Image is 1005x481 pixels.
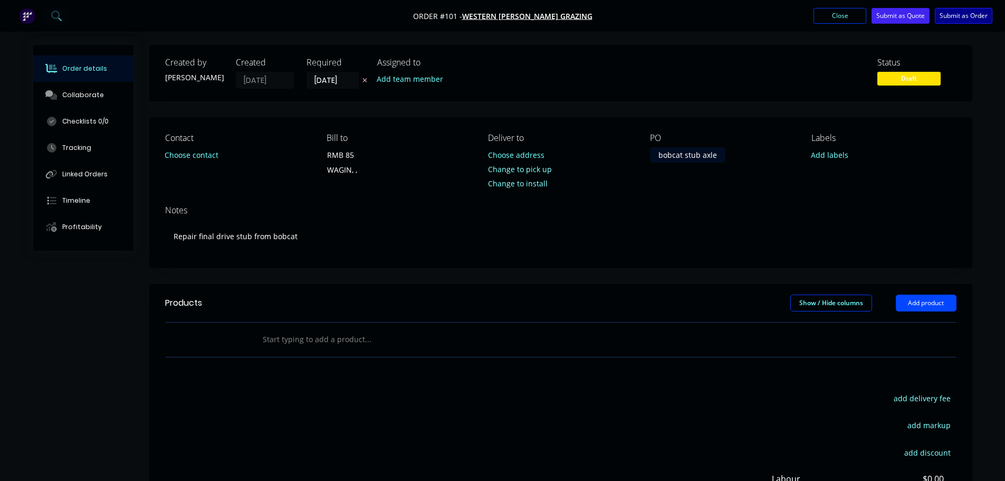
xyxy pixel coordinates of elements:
[327,163,415,177] div: WAGIN, ,
[377,58,483,68] div: Assigned to
[482,147,550,162] button: Choose address
[33,108,133,135] button: Checklists 0/0
[62,222,102,232] div: Profitability
[33,135,133,161] button: Tracking
[165,58,223,68] div: Created by
[813,8,866,24] button: Close
[165,220,956,252] div: Repair final drive stub from bobcat
[165,205,956,215] div: Notes
[902,418,956,432] button: add markup
[236,58,294,68] div: Created
[488,133,633,143] div: Deliver to
[899,445,956,459] button: add discount
[888,391,956,405] button: add delivery fee
[650,147,725,163] div: bobcat stub axle
[159,147,224,162] button: Choose contact
[62,90,104,100] div: Collaborate
[327,148,415,163] div: RMB 85
[262,329,473,350] input: Start typing to add a product...
[877,72,941,85] span: Draft
[413,11,462,21] span: Order #101 -
[482,176,553,191] button: Change to install
[33,55,133,82] button: Order details
[806,147,854,162] button: Add labels
[318,147,424,181] div: RMB 85WAGIN, ,
[371,72,448,86] button: Add team member
[33,214,133,240] button: Profitability
[482,162,557,176] button: Change to pick up
[377,72,449,86] button: Add team member
[327,133,471,143] div: Bill to
[896,295,956,312] button: Add product
[33,187,133,214] button: Timeline
[62,196,90,205] div: Timeline
[165,133,310,143] div: Contact
[165,72,223,83] div: [PERSON_NAME]
[650,133,795,143] div: PO
[790,295,872,312] button: Show / Hide columns
[62,143,91,153] div: Tracking
[165,297,202,309] div: Products
[33,82,133,108] button: Collaborate
[62,169,108,179] div: Linked Orders
[811,133,956,143] div: Labels
[462,11,592,21] a: WESTERN [PERSON_NAME] GRAZING
[877,58,956,68] div: Status
[935,8,992,24] button: Submit as Order
[62,64,107,73] div: Order details
[307,58,365,68] div: Required
[33,161,133,187] button: Linked Orders
[19,8,35,24] img: Factory
[62,117,109,126] div: Checklists 0/0
[872,8,930,24] button: Submit as Quote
